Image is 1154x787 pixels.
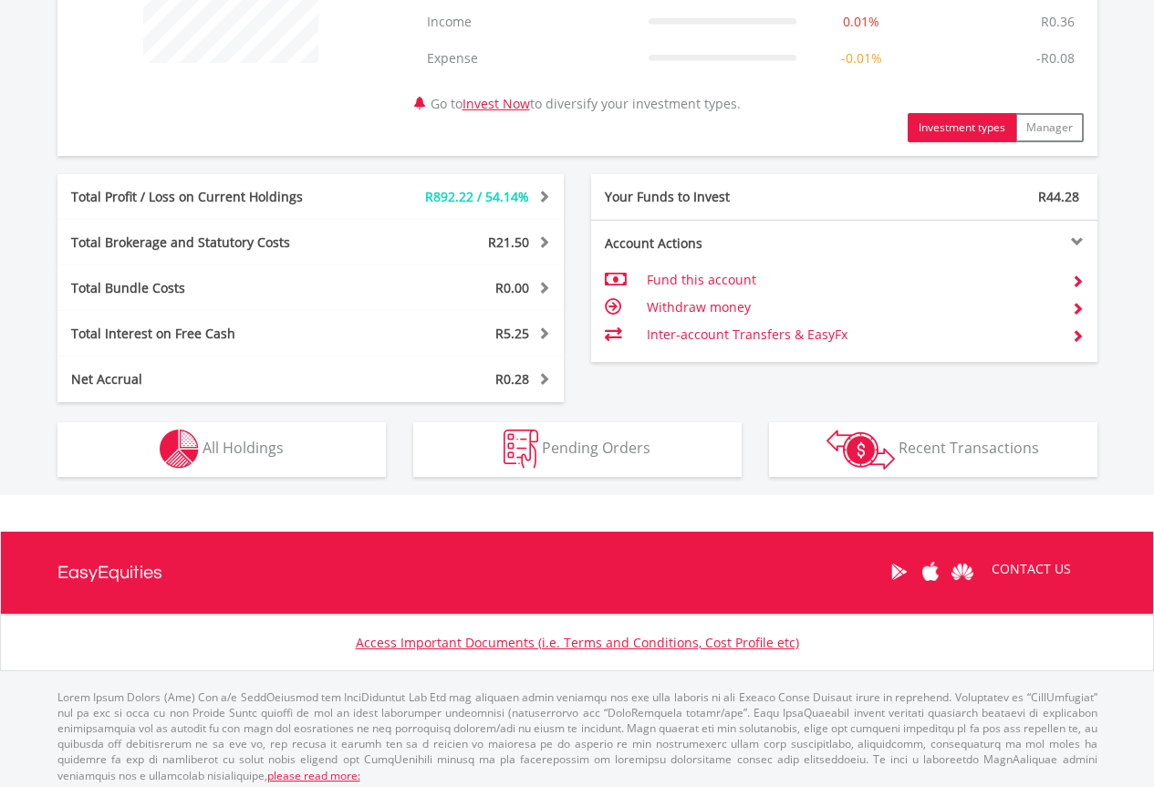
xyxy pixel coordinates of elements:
td: Fund this account [647,266,1056,294]
button: All Holdings [57,422,386,477]
span: R0.28 [495,370,529,388]
td: Inter-account Transfers & EasyFx [647,321,1056,348]
span: Pending Orders [542,438,650,458]
span: R892.22 / 54.14% [425,188,529,205]
a: Apple [915,544,947,600]
span: R21.50 [488,233,529,251]
button: Recent Transactions [769,422,1097,477]
a: please read more: [267,768,360,783]
img: transactions-zar-wht.png [827,430,895,470]
div: Total Bundle Costs [57,279,353,297]
div: Net Accrual [57,370,353,388]
img: holdings-wht.png [160,430,199,469]
span: R0.00 [495,279,529,296]
button: Investment types [908,113,1016,142]
div: Total Interest on Free Cash [57,325,353,343]
span: R5.25 [495,325,529,342]
td: R0.36 [1032,4,1084,40]
button: Pending Orders [413,422,742,477]
a: EasyEquities [57,532,162,614]
td: Expense [418,40,639,77]
div: Account Actions [591,234,845,253]
span: Recent Transactions [899,438,1039,458]
div: Your Funds to Invest [591,188,845,206]
td: 0.01% [806,4,917,40]
td: Income [418,4,639,40]
td: -R0.08 [1027,40,1084,77]
a: CONTACT US [979,544,1084,595]
a: Access Important Documents (i.e. Terms and Conditions, Cost Profile etc) [356,634,799,651]
img: pending_instructions-wht.png [504,430,538,469]
span: R44.28 [1038,188,1079,205]
p: Lorem Ipsum Dolors (Ame) Con a/e SeddOeiusmod tem InciDiduntut Lab Etd mag aliquaen admin veniamq... [57,689,1097,783]
div: Total Profit / Loss on Current Holdings [57,188,353,206]
a: Invest Now [463,95,530,112]
a: Google Play [883,544,915,600]
span: All Holdings [203,438,284,458]
div: Total Brokerage and Statutory Costs [57,233,353,252]
button: Manager [1015,113,1084,142]
td: -0.01% [806,40,917,77]
a: Huawei [947,544,979,600]
td: Withdraw money [647,294,1056,321]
